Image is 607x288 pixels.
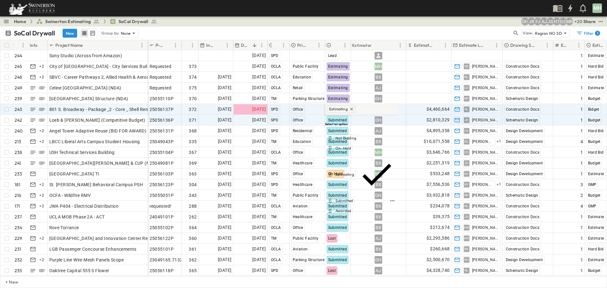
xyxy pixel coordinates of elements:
p: None [121,30,131,36]
div: BX [375,73,382,81]
span: Education [293,139,311,144]
span: 367 [189,149,197,156]
span: $4,460,664 [426,106,450,113]
span: requested! [150,203,172,209]
span: [PERSON_NAME] [472,64,498,69]
p: Invite Date [206,42,215,48]
span: 25056136P [150,117,174,123]
p: 244 [15,52,22,59]
button: Menu [19,41,27,49]
button: Menu [258,41,266,49]
p: Primary Market [297,42,307,48]
p: 245 [15,63,22,70]
button: Menu [224,41,231,49]
button: Sort [536,42,543,49]
span: 25049081P [150,160,174,166]
span: Construction Docs [506,150,540,155]
p: 213 [15,138,21,145]
span: Hard Bid [588,64,604,69]
span: Celine [GEOGRAPHIC_DATA] (NDA) [49,85,121,91]
span: 1 [580,106,583,113]
span: [DATE] [252,159,266,167]
span: + 1 [497,181,501,188]
span: SBVC - Career Pathways 2, Allied Health & Aeronautics Bldg's [49,74,175,80]
div: AJ [375,84,382,92]
span: [PERSON_NAME] [472,96,498,101]
span: [DATE] [252,95,266,102]
div: table view [80,28,97,38]
span: [DATE] [252,149,266,156]
div: Filter [576,30,600,36]
span: OCLA [271,64,281,69]
span: Design Development [506,129,543,133]
p: Estimate Type [592,42,605,48]
span: $7,556,536 [426,181,450,188]
h6: Select an option [325,122,397,126]
button: Menu [396,41,404,49]
span: [PERSON_NAME] [472,118,498,123]
span: Design Development [506,172,543,176]
span: Estimating [328,86,348,90]
span: 373 [189,63,197,70]
span: [GEOGRAPHIC_DATA] TI [49,171,99,177]
span: [PERSON_NAME] [472,150,498,155]
button: Sort [308,42,315,49]
span: OCLA [271,204,281,208]
span: Retail [293,86,303,90]
span: Requested [150,63,172,70]
button: Menu [575,41,583,49]
span: Parking Structure [293,96,325,101]
span: [DATE] [252,181,266,188]
span: 3 [580,181,583,188]
span: 4 [580,138,583,145]
span: 801 S. Broadway - Package _2 - Core _ Shell Renovation [49,106,164,113]
span: [DATE] [218,84,231,91]
nav: breadcrumbs [14,18,161,25]
p: View: [523,30,534,37]
span: 1 [580,74,583,80]
button: Sort [251,42,258,49]
span: 1 [580,117,583,123]
button: Sort [435,42,442,49]
p: Group by: [101,30,120,36]
span: Budget [588,118,601,122]
div: Jorge Garcia (jorgarcia@swinerton.com) [547,18,554,25]
span: [DATE] [252,52,266,59]
span: 1 [580,85,583,91]
p: Due Date [241,42,250,48]
span: 25056103P [150,171,174,177]
span: City of [GEOGRAPHIC_DATA] - City Services Building [49,63,156,70]
span: Schematic Design [506,193,538,198]
div: + 2 [38,202,46,210]
span: [DATE] [252,106,266,113]
span: Office [293,150,303,155]
span: 288 [189,203,197,209]
span: OCLA [271,75,281,79]
span: $10,071,558 [424,138,450,145]
p: 171 [15,203,20,209]
span: [PERSON_NAME] [472,161,498,166]
button: Filter1 [574,29,602,38]
span: 372 [189,106,197,113]
span: Office [293,118,303,122]
button: Menu [543,41,551,49]
span: SPD [271,118,279,122]
div: Info [30,36,38,54]
div: Share [583,18,596,25]
span: OCLA [271,86,281,90]
span: Construction Docs [506,107,540,112]
p: + 20 [574,18,581,25]
div: Estimator [351,40,406,50]
span: SoCal Drywall [119,18,148,25]
span: TM [271,139,277,144]
span: [DATE] [218,138,231,145]
div: Gerrad Gerber (gerrad.gerber@swinerton.com) [559,18,567,25]
p: 239 [15,95,22,102]
a: Home [14,18,26,25]
div: + 2 [38,63,46,70]
p: Estimate Lead [459,42,485,48]
span: Estimate [588,172,604,176]
div: + 2 [38,127,46,135]
span: [DATE] [218,127,231,134]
